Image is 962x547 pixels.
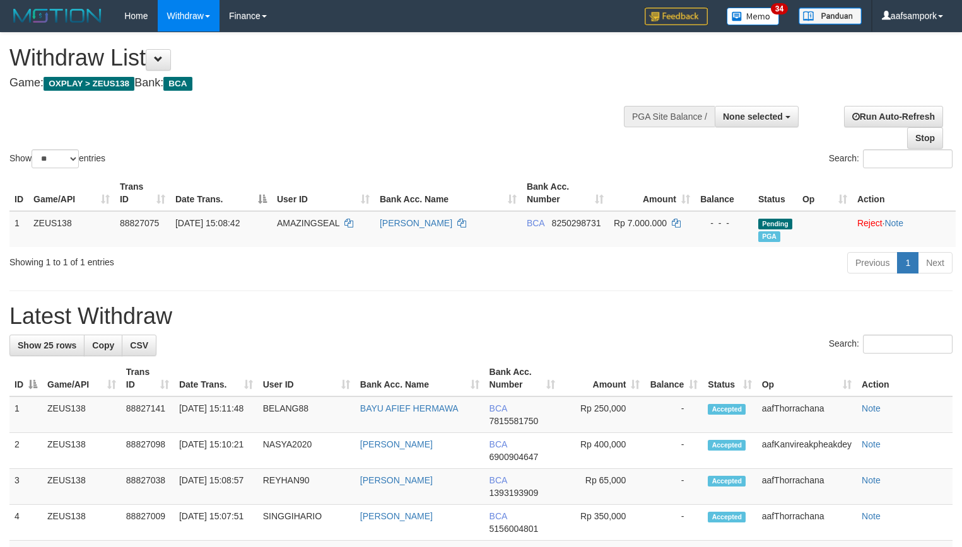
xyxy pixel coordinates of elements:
span: Copy 8250298731 to clipboard [552,218,601,228]
span: None selected [723,112,783,122]
td: 2 [9,433,42,469]
span: BCA [527,218,544,228]
td: [DATE] 15:10:21 [174,433,258,469]
span: BCA [490,475,507,485]
a: BAYU AFIEF HERMAWA [360,403,459,413]
input: Search: [863,149,953,168]
img: Feedback.jpg [645,8,708,25]
div: Showing 1 to 1 of 1 entries [9,251,391,268]
td: - [645,396,703,433]
td: SINGGIHARIO [258,505,355,541]
th: Action [852,175,956,211]
th: Game/API: activate to sort column ascending [28,175,115,211]
th: Action [857,360,953,396]
a: Note [862,439,881,449]
td: REYHAN90 [258,469,355,505]
td: Rp 250,000 [560,396,645,433]
span: Pending [758,219,792,229]
th: User ID: activate to sort column ascending [272,175,375,211]
td: NASYA2020 [258,433,355,469]
span: 88827075 [120,218,159,228]
span: OXPLAY > ZEUS138 [44,77,134,91]
th: Game/API: activate to sort column ascending [42,360,121,396]
td: 1 [9,211,28,247]
span: BCA [490,511,507,521]
td: ZEUS138 [28,211,115,247]
th: Bank Acc. Name: activate to sort column ascending [355,360,484,396]
a: Next [918,252,953,273]
img: panduan.png [799,8,862,25]
th: Op: activate to sort column ascending [757,360,857,396]
span: Accepted [708,476,746,487]
td: · [852,211,956,247]
a: [PERSON_NAME] [360,439,433,449]
label: Search: [829,335,953,354]
td: 4 [9,505,42,541]
td: 88827009 [121,505,174,541]
td: 3 [9,469,42,505]
a: Copy [84,335,122,356]
img: MOTION_logo.png [9,6,105,25]
a: Note [862,475,881,485]
a: 1 [897,252,918,273]
h1: Latest Withdraw [9,304,953,329]
th: Amount: activate to sort column ascending [560,360,645,396]
th: Trans ID: activate to sort column ascending [121,360,174,396]
td: 88827098 [121,433,174,469]
select: Showentries [32,149,79,168]
td: Rp 350,000 [560,505,645,541]
td: BELANG88 [258,396,355,433]
th: Status: activate to sort column ascending [703,360,756,396]
a: [PERSON_NAME] [380,218,452,228]
th: ID [9,175,28,211]
span: Rp 7.000.000 [614,218,667,228]
td: aafThorrachana [757,396,857,433]
a: Reject [857,218,883,228]
td: 1 [9,396,42,433]
span: Marked by aafsolysreylen [758,231,780,242]
span: AMAZINGSEAL [277,218,339,228]
th: Date Trans.: activate to sort column ascending [174,360,258,396]
td: [DATE] 15:07:51 [174,505,258,541]
a: Stop [907,127,943,149]
th: Bank Acc. Number: activate to sort column ascending [484,360,561,396]
td: ZEUS138 [42,469,121,505]
td: aafKanvireakpheakdey [757,433,857,469]
span: CSV [130,340,148,350]
span: BCA [490,403,507,413]
span: BCA [490,439,507,449]
th: Amount: activate to sort column ascending [609,175,695,211]
a: Previous [847,252,898,273]
button: None selected [715,106,799,127]
span: Copy 7815581750 to clipboard [490,416,539,426]
span: Show 25 rows [18,340,76,350]
td: Rp 65,000 [560,469,645,505]
span: Accepted [708,404,746,415]
span: [DATE] 15:08:42 [175,218,240,228]
a: Show 25 rows [9,335,85,356]
th: ID: activate to sort column descending [9,360,42,396]
h1: Withdraw List [9,45,629,71]
span: Accepted [708,512,746,522]
th: Balance: activate to sort column ascending [645,360,703,396]
td: aafThorrachana [757,469,857,505]
td: - [645,469,703,505]
img: Button%20Memo.svg [727,8,780,25]
td: Rp 400,000 [560,433,645,469]
a: Note [884,218,903,228]
td: ZEUS138 [42,396,121,433]
td: - [645,433,703,469]
a: Note [862,403,881,413]
span: Copy 5156004801 to clipboard [490,524,539,534]
th: User ID: activate to sort column ascending [258,360,355,396]
td: ZEUS138 [42,505,121,541]
th: Op: activate to sort column ascending [797,175,852,211]
span: Copy [92,340,114,350]
a: Note [862,511,881,521]
th: Balance [695,175,753,211]
td: [DATE] 15:11:48 [174,396,258,433]
span: Copy 6900904647 to clipboard [490,452,539,462]
td: 88827141 [121,396,174,433]
span: Accepted [708,440,746,451]
td: aafThorrachana [757,505,857,541]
